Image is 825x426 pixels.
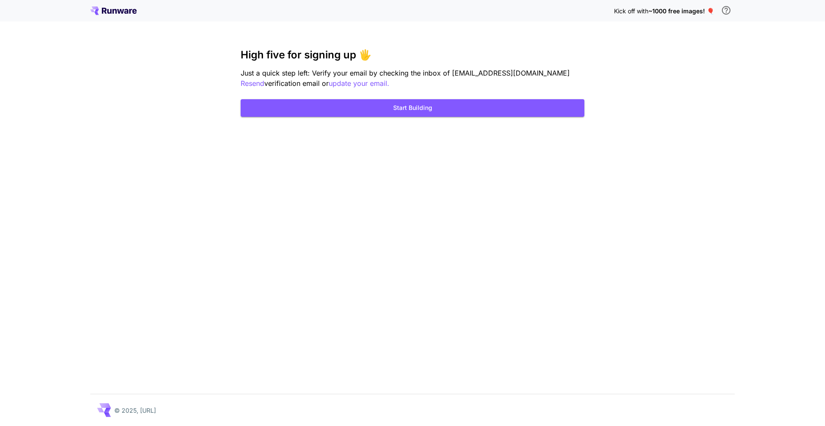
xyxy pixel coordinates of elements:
button: Start Building [241,99,584,117]
h3: High five for signing up 🖐️ [241,49,584,61]
span: verification email or [264,79,329,88]
span: ~1000 free images! 🎈 [648,7,714,15]
button: update your email. [329,78,389,89]
button: Resend [241,78,264,89]
span: Just a quick step left: Verify your email by checking the inbox of [EMAIL_ADDRESS][DOMAIN_NAME] [241,69,570,77]
span: Kick off with [614,7,648,15]
p: © 2025, [URL] [114,406,156,415]
button: In order to qualify for free credit, you need to sign up with a business email address and click ... [718,2,735,19]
